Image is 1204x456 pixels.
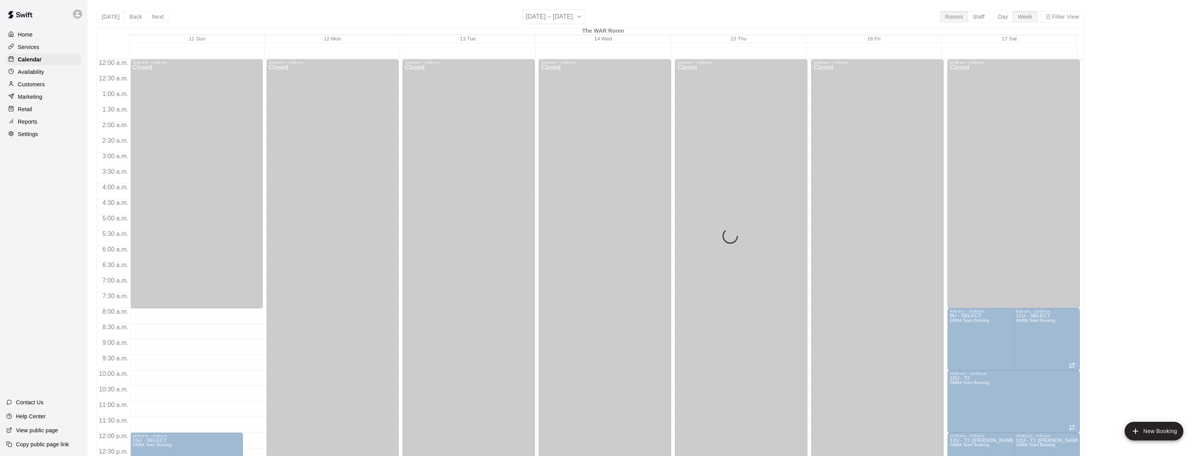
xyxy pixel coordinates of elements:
[947,59,1080,308] div: 12:00 a.m. – 8:00 a.m.: Closed
[18,130,38,138] p: Settings
[1069,362,1075,369] span: Recurring event
[97,386,130,393] span: 10:30 a.m.
[97,402,130,408] span: 11:00 a.m.
[18,80,45,88] p: Customers
[100,215,130,222] span: 5:00 a.m.
[133,434,241,438] div: 12:00 p.m. – 2:00 p.m.
[1016,318,1055,323] span: GMBA Team Booking
[18,68,44,76] p: Availability
[814,61,941,65] div: 12:00 a.m. – 3:00 p.m.
[731,36,747,42] button: 15 Thu
[1016,443,1055,447] span: GMBA Team Booking
[269,61,397,65] div: 12:00 a.m. – 3:00 p.m.
[950,309,1058,313] div: 8:00 a.m. – 10:00 a.m.
[100,339,130,346] span: 9:00 a.m.
[1014,308,1080,370] div: 8:00 a.m. – 10:00 a.m.: 11U - SELECT
[100,153,130,159] span: 3:00 a.m.
[18,105,32,113] p: Retail
[18,43,39,51] p: Services
[97,448,130,455] span: 12:30 p.m.
[6,91,81,103] a: Marketing
[100,122,130,128] span: 2:00 a.m.
[947,370,1080,433] div: 10:00 a.m. – 12:00 p.m.: 10U - T2
[100,293,130,299] span: 7:30 a.m.
[6,66,81,78] a: Availability
[1016,309,1077,313] div: 8:00 a.m. – 10:00 a.m.
[6,128,81,140] a: Settings
[100,91,130,97] span: 1:00 a.m.
[100,168,130,175] span: 3:30 a.m.
[100,106,130,113] span: 1:30 a.m.
[133,443,172,447] span: GMBA Team Booking
[100,324,130,330] span: 8:30 a.m.
[1016,434,1077,438] div: 12:00 p.m. – 2:00 p.m.
[133,65,260,311] div: Closed
[100,199,130,206] span: 4:30 a.m.
[16,412,46,420] p: Help Center
[6,79,81,90] a: Customers
[867,36,881,42] button: 16 Fri
[100,308,130,315] span: 8:00 a.m.
[950,61,1077,65] div: 12:00 a.m. – 8:00 a.m.
[18,31,33,38] p: Home
[100,355,130,362] span: 9:30 a.m.
[950,65,1077,311] div: Closed
[97,59,130,66] span: 12:00 a.m.
[16,440,69,448] p: Copy public page link
[6,116,81,128] a: Reports
[324,36,341,42] button: 12 Mon
[100,277,130,284] span: 7:00 a.m.
[947,308,1060,370] div: 8:00 a.m. – 10:00 a.m.: 9U - SELECT
[16,426,58,434] p: View public page
[130,28,1077,35] div: The WAR Room
[950,381,989,385] span: GMBA Team Booking
[97,370,130,377] span: 10:00 a.m.
[97,433,130,439] span: 12:00 p.m.
[18,93,42,101] p: Marketing
[541,61,669,65] div: 12:00 a.m. – 3:00 p.m.
[950,443,989,447] span: GMBA Team Booking
[6,54,81,65] a: Calendar
[405,61,533,65] div: 12:00 a.m. – 3:00 p.m.
[100,184,130,190] span: 4:00 a.m.
[594,36,612,42] button: 14 Wed
[18,56,42,63] p: Calendar
[6,41,81,53] a: Services
[950,318,989,323] span: GMBA Team Booking
[6,103,81,115] a: Retail
[950,372,1077,376] div: 10:00 a.m. – 12:00 p.m.
[100,231,130,237] span: 5:30 a.m.
[100,246,130,253] span: 6:00 a.m.
[100,137,130,144] span: 2:30 a.m.
[97,417,130,424] span: 11:30 a.m.
[133,61,260,65] div: 12:00 a.m. – 8:00 a.m.
[100,262,130,268] span: 6:30 a.m.
[130,59,263,308] div: 12:00 a.m. – 8:00 a.m.: Closed
[18,118,37,126] p: Reports
[950,434,1058,438] div: 12:00 p.m. – 2:00 p.m.
[6,29,81,40] a: Home
[16,398,44,406] p: Contact Us
[1002,36,1017,42] button: 17 Sat
[1069,425,1075,431] span: Recurring event
[460,36,476,42] button: 13 Tue
[677,61,805,65] div: 12:00 a.m. – 3:00 p.m.
[97,75,130,82] span: 12:30 a.m.
[189,36,205,42] button: 11 Sun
